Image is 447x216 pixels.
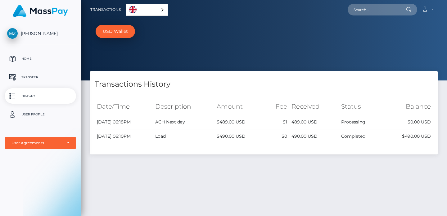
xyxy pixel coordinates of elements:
a: Transactions [90,3,121,16]
aside: Language selected: English [126,4,168,16]
a: USD Wallet [96,25,135,38]
p: Home [7,54,74,63]
th: Description [153,98,214,115]
p: Transfer [7,73,74,82]
td: [DATE] 06:10PM [95,129,153,144]
a: History [5,88,76,104]
td: $1 [265,115,289,129]
a: Transfer [5,70,76,85]
div: User Agreements [11,140,62,145]
button: User Agreements [5,137,76,149]
a: Home [5,51,76,67]
td: Processing [339,115,382,129]
a: User Profile [5,107,76,122]
td: [DATE] 06:18PM [95,115,153,129]
th: Received [289,98,339,115]
th: Balance [382,98,433,115]
th: Fee [265,98,289,115]
td: 489.00 USD [289,115,339,129]
th: Status [339,98,382,115]
img: MassPay [13,5,68,17]
td: $490.00 USD [382,129,433,144]
p: History [7,91,74,101]
th: Date/Time [95,98,153,115]
td: 490.00 USD [289,129,339,144]
td: Load [153,129,214,144]
span: [PERSON_NAME] [5,31,76,36]
input: Search... [348,4,406,15]
p: User Profile [7,110,74,119]
a: English [126,4,168,15]
td: ACH Next day [153,115,214,129]
td: $489.00 USD [214,115,265,129]
td: $490.00 USD [214,129,265,144]
h4: Transactions History [95,79,433,90]
th: Amount [214,98,265,115]
td: $0.00 USD [382,115,433,129]
div: Language [126,4,168,16]
td: Completed [339,129,382,144]
td: $0 [265,129,289,144]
